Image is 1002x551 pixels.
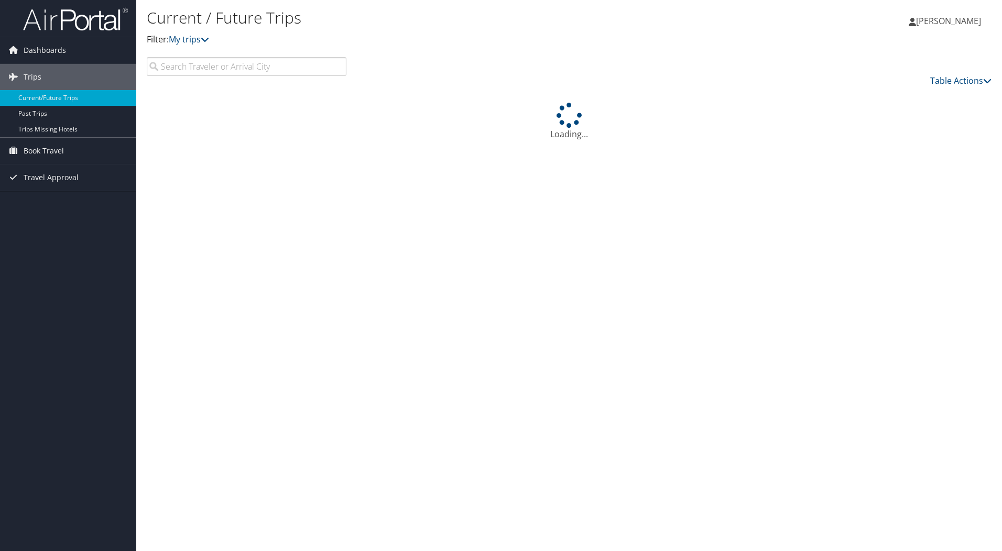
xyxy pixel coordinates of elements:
span: Book Travel [24,138,64,164]
span: Dashboards [24,37,66,63]
span: Travel Approval [24,164,79,191]
div: Loading... [147,103,992,140]
a: My trips [169,34,209,45]
img: airportal-logo.png [23,7,128,31]
span: [PERSON_NAME] [916,15,981,27]
a: Table Actions [930,75,992,86]
h1: Current / Future Trips [147,7,710,29]
a: [PERSON_NAME] [909,5,992,37]
input: Search Traveler or Arrival City [147,57,346,76]
span: Trips [24,64,41,90]
p: Filter: [147,33,710,47]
